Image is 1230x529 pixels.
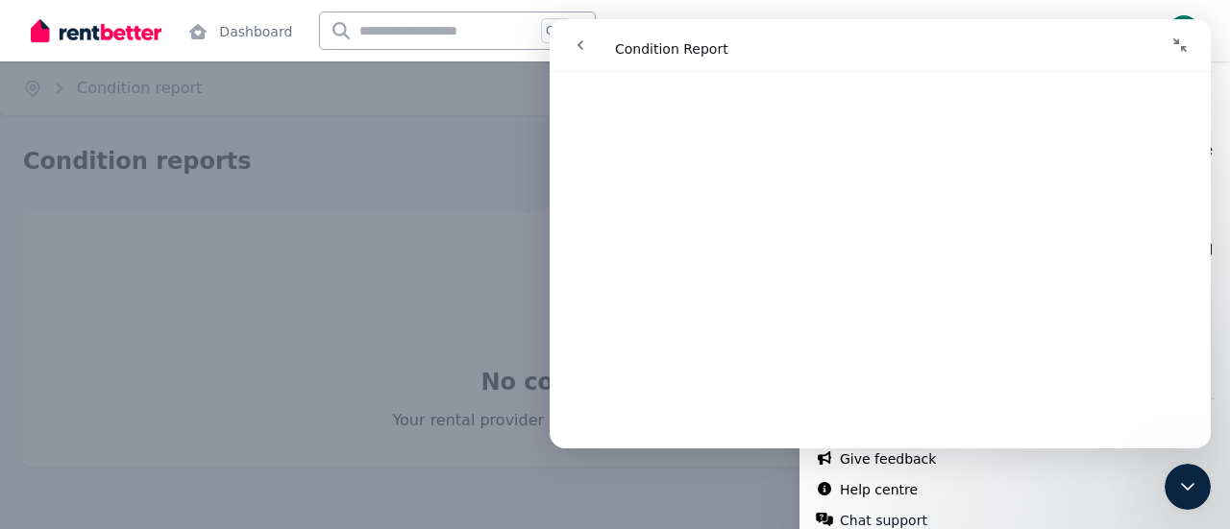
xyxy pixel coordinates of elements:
[922,12,1006,27] strong: RentBetter
[840,480,918,499] a: Help centre
[815,10,1215,48] p: Luckily, through , you can hire a qualified professional to do it for you.
[550,19,1211,448] iframe: Intercom live chat
[1165,464,1211,510] iframe: Intercom live chat
[840,449,936,469] a: Give feedback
